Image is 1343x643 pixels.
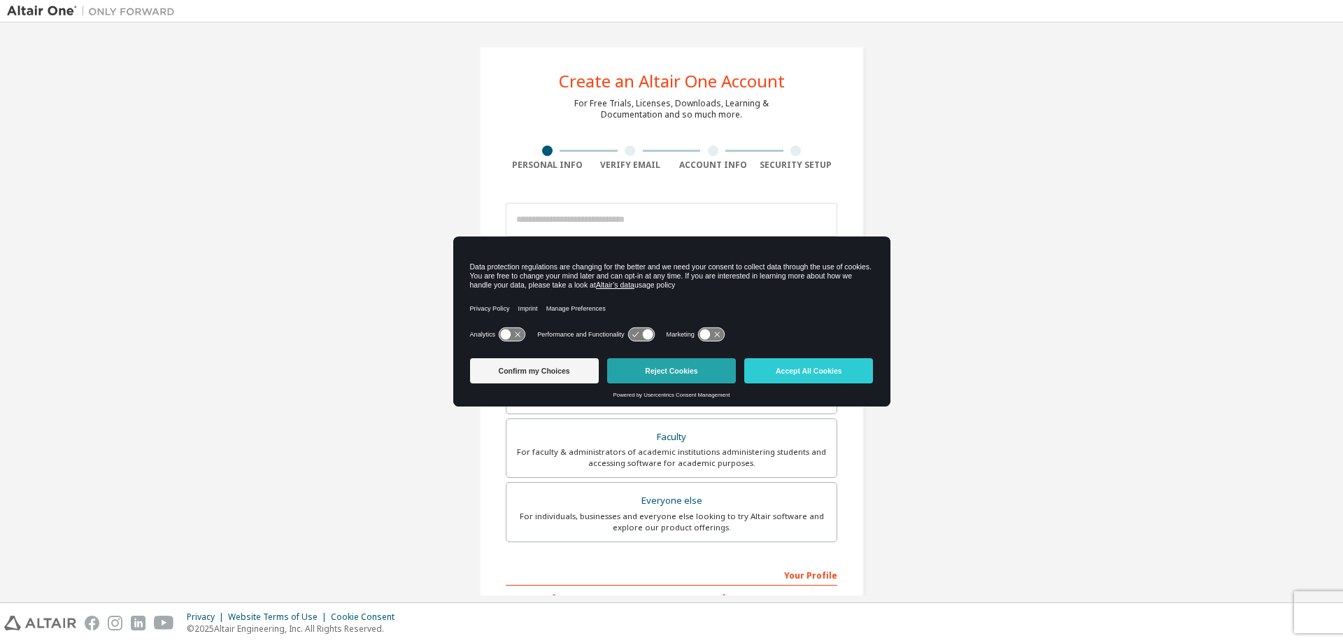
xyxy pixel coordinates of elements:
div: Your Profile [506,563,837,586]
img: youtube.svg [154,616,174,630]
div: Privacy [187,612,228,623]
label: Last Name [676,593,837,604]
p: © 2025 Altair Engineering, Inc. All Rights Reserved. [187,623,403,635]
label: First Name [506,593,667,604]
div: Personal Info [506,160,589,171]
div: For Free Trials, Licenses, Downloads, Learning & Documentation and so much more. [574,98,769,120]
div: Create an Altair One Account [559,73,785,90]
img: facebook.svg [85,616,99,630]
div: Everyone else [515,491,828,511]
img: altair_logo.svg [4,616,76,630]
img: linkedin.svg [131,616,145,630]
div: Website Terms of Use [228,612,331,623]
div: Account Info [671,160,755,171]
div: Verify Email [589,160,672,171]
div: For individuals, businesses and everyone else looking to try Altair software and explore our prod... [515,511,828,533]
img: Altair One [7,4,182,18]
div: Cookie Consent [331,612,403,623]
div: Faculty [515,428,828,447]
img: instagram.svg [108,616,122,630]
div: For faculty & administrators of academic institutions administering students and accessing softwa... [515,446,828,469]
div: Security Setup [755,160,838,171]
